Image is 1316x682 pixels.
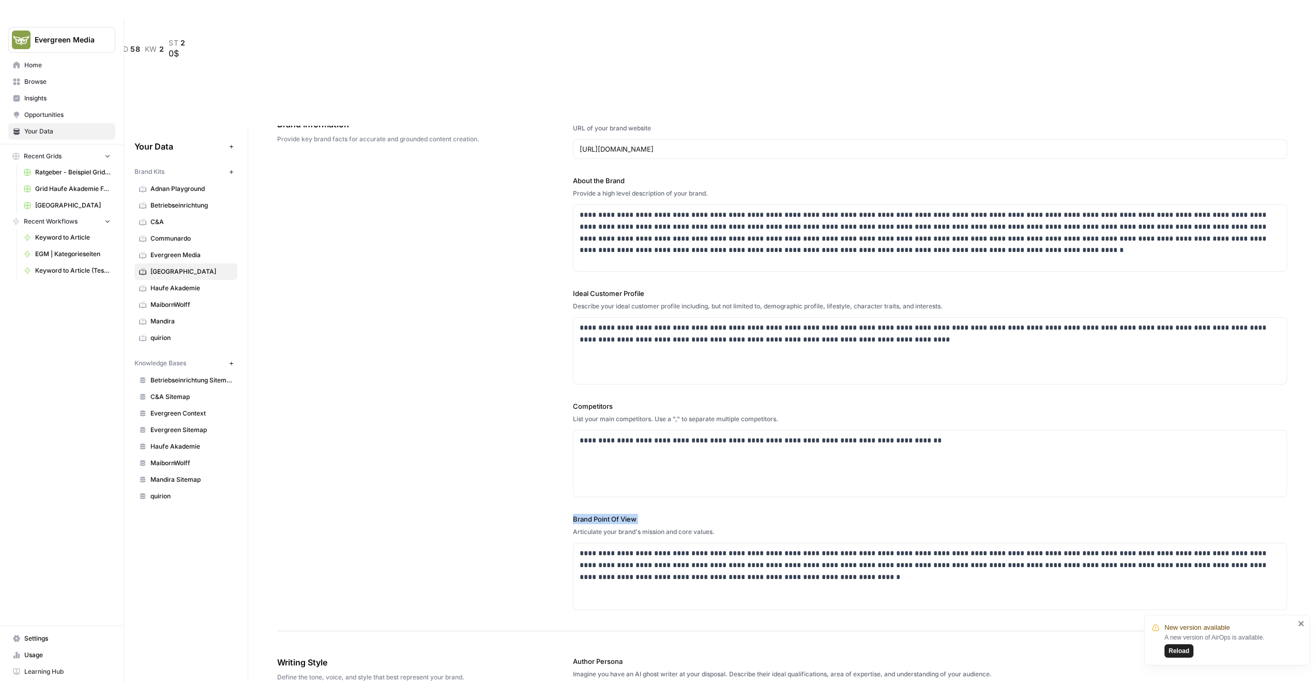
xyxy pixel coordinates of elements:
[24,217,78,226] span: Recent Workflows
[150,217,233,227] span: C&A
[19,229,115,246] a: Keyword to Article
[573,302,1287,311] div: Describe your ideal customer profile including, but not limited to, demographic profile, lifestyl...
[150,267,233,276] span: [GEOGRAPHIC_DATA]
[150,409,233,418] span: Evergreen Context
[1169,646,1189,656] span: Reload
[8,630,115,647] a: Settings
[580,144,1280,154] input: www.sundaysoccer.com
[24,667,111,676] span: Learning Hub
[35,266,111,275] span: Keyword to Article (Testversion Silja)
[134,230,237,247] a: Communardo
[573,527,1287,537] div: Articulate your brand's mission and core values.
[573,124,1287,133] div: URL of your brand website
[150,250,233,260] span: Evergreen Media
[145,45,164,53] a: kw2
[35,201,111,210] span: [GEOGRAPHIC_DATA]
[35,249,111,259] span: EGM | Kategorieseiten
[169,47,186,60] div: 0$
[134,389,237,405] a: C&A Sitemap
[573,670,1287,679] div: Imagine you have an AI ghost writer at your disposal. Describe their ideal qualifications, area o...
[1164,644,1193,658] button: Reload
[150,425,233,435] span: Evergreen Sitemap
[134,140,225,153] span: Your Data
[134,471,237,488] a: Mandira Sitemap
[573,175,1287,186] label: About the Brand
[8,663,115,680] a: Learning Hub
[573,514,1287,524] label: Brand Point Of View
[169,39,178,47] span: st
[150,300,233,309] span: MaibornWolff
[150,458,233,468] span: MaibornWolff
[134,422,237,438] a: Evergreen Sitemap
[35,168,111,177] span: Ratgeber - Beispiel Grid (bitte kopieren)
[159,45,164,53] span: 2
[134,263,237,280] a: [GEOGRAPHIC_DATA]
[19,197,115,214] a: [GEOGRAPHIC_DATA]
[35,233,111,242] span: Keyword to Article
[145,45,157,53] span: kw
[134,247,237,263] a: Evergreen Media
[134,167,164,176] span: Brand Kits
[24,127,111,136] span: Your Data
[134,296,237,313] a: MaibornWolff
[130,45,140,53] span: 58
[24,634,111,643] span: Settings
[35,184,111,194] span: Grid Haufe Akademie FJC
[8,123,115,140] a: Your Data
[19,262,115,279] a: Keyword to Article (Testversion Silja)
[169,39,186,47] a: st2
[150,317,233,326] span: Mandira
[150,492,233,501] span: quirion
[134,372,237,389] a: Betriebseinrichtung Sitemap
[150,284,233,293] span: Haufe Akademie
[1164,633,1295,658] div: A new version of AirOps is available.
[180,39,186,47] span: 2
[8,647,115,663] a: Usage
[134,280,237,296] a: Haufe Akademie
[1298,619,1305,628] button: close
[19,164,115,181] a: Ratgeber - Beispiel Grid (bitte kopieren)
[150,376,233,385] span: Betriebseinrichtung Sitemap
[24,650,111,660] span: Usage
[277,673,515,682] span: Define the tone, voice, and style that best represent your brand.
[134,455,237,471] a: MaibornWolff
[573,401,1287,411] label: Competitors
[134,359,186,368] span: Knowledge Bases
[134,197,237,214] a: Betriebseinrichtung
[134,214,237,230] a: C&A
[19,246,115,262] a: EGM | Kategorieseiten
[134,181,237,197] a: Adnan Playground
[134,330,237,346] a: quirion
[150,333,233,343] span: quirion
[277,135,515,144] span: Provide key brand facts for accurate and grounded content creation.
[8,149,115,164] button: Recent Grids
[573,414,1287,424] div: List your main competitors. Use a "," to separate multiple competitors.
[150,201,233,210] span: Betriebseinrichtung
[150,392,233,402] span: C&A Sitemap
[1164,622,1230,633] span: New version available
[150,442,233,451] span: Haufe Akademie
[134,488,237,505] a: quirion
[134,313,237,330] a: Mandira
[118,45,141,53] a: rd58
[8,214,115,229] button: Recent Workflows
[19,181,115,197] a: Grid Haufe Akademie FJC
[150,234,233,243] span: Communardo
[24,152,62,161] span: Recent Grids
[573,189,1287,198] div: Provide a high level description of your brand.
[150,475,233,484] span: Mandira Sitemap
[134,405,237,422] a: Evergreen Context
[573,288,1287,299] label: Ideal Customer Profile
[150,184,233,194] span: Adnan Playground
[573,656,1287,666] label: Author Persona
[134,438,237,455] a: Haufe Akademie
[277,656,515,669] span: Writing Style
